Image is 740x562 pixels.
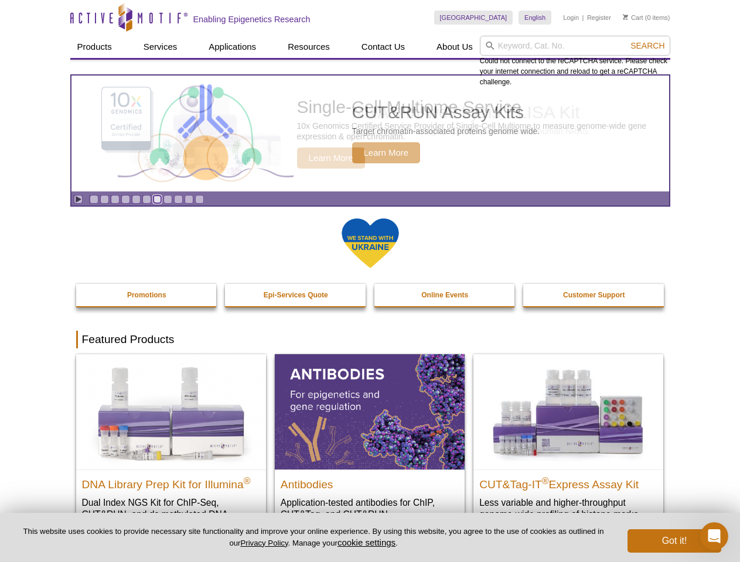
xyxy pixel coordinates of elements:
a: Applications [202,36,263,58]
li: | [582,11,584,25]
a: Privacy Policy [240,539,288,547]
a: Go to slide 9 [174,195,183,204]
a: Go to slide 4 [121,195,130,204]
h2: Antibodies [281,473,459,491]
a: Promotions [76,284,218,306]
a: Go to slide 11 [195,195,204,204]
p: Less variable and higher-throughput genome-wide profiling of histone marks​. [479,496,657,520]
a: Register [587,13,611,22]
img: All Antibodies [275,354,465,469]
a: Toggle autoplay [74,195,83,204]
img: We Stand With Ukraine [341,217,400,269]
a: Login [563,13,579,22]
h2: DNA Library Prep Kit for Illumina [82,473,260,491]
a: All Antibodies Antibodies Application-tested antibodies for ChIP, CUT&Tag, and CUT&RUN. [275,354,465,532]
a: Go to slide 8 [163,195,172,204]
a: Services [137,36,185,58]
a: Go to slide 7 [153,195,162,204]
input: Keyword, Cat. No. [480,36,670,56]
button: cookie settings [337,537,395,547]
h2: Featured Products [76,331,664,348]
a: About Us [429,36,480,58]
a: English [519,11,551,25]
button: Got it! [628,529,721,553]
img: DNA Library Prep Kit for Illumina [76,354,266,469]
a: Go to slide 10 [185,195,193,204]
a: Resources [281,36,337,58]
h2: CUT&Tag-IT Express Assay Kit [479,473,657,491]
p: This website uses cookies to provide necessary site functionality and improve your online experie... [19,526,608,549]
strong: Promotions [127,291,166,299]
a: Online Events [374,284,516,306]
a: [GEOGRAPHIC_DATA] [434,11,513,25]
a: Go to slide 2 [100,195,109,204]
a: Go to slide 3 [111,195,120,204]
a: Go to slide 1 [90,195,98,204]
a: CUT&Tag-IT® Express Assay Kit CUT&Tag-IT®Express Assay Kit Less variable and higher-throughput ge... [473,354,663,532]
sup: ® [244,475,251,485]
div: Could not connect to the reCAPTCHA service. Please check your internet connection and reload to g... [480,36,670,87]
a: Customer Support [523,284,665,306]
img: Your Cart [623,14,628,20]
sup: ® [542,475,549,485]
a: Products [70,36,119,58]
h2: Enabling Epigenetics Research [193,14,311,25]
a: Contact Us [354,36,412,58]
a: Go to slide 5 [132,195,141,204]
span: Search [630,41,664,50]
button: Search [627,40,668,51]
p: Dual Index NGS Kit for ChIP-Seq, CUT&RUN, and ds methylated DNA assays. [82,496,260,532]
strong: Epi-Services Quote [264,291,328,299]
strong: Online Events [421,291,468,299]
img: CUT&Tag-IT® Express Assay Kit [473,354,663,469]
strong: Customer Support [563,291,625,299]
a: Go to slide 6 [142,195,151,204]
li: (0 items) [623,11,670,25]
iframe: Intercom live chat [700,522,728,550]
a: Epi-Services Quote [225,284,367,306]
p: Application-tested antibodies for ChIP, CUT&Tag, and CUT&RUN. [281,496,459,520]
a: Cart [623,13,643,22]
a: DNA Library Prep Kit for Illumina DNA Library Prep Kit for Illumina® Dual Index NGS Kit for ChIP-... [76,354,266,543]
